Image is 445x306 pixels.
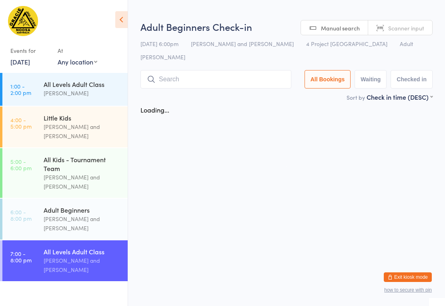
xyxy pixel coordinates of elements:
div: All Kids - Tournament Team [44,155,121,173]
div: All Levels Adult Class [44,247,121,256]
div: [PERSON_NAME] and [PERSON_NAME] [44,214,121,233]
span: 4 Project [GEOGRAPHIC_DATA] [306,40,387,48]
div: All Levels Adult Class [44,80,121,89]
a: [DATE] [10,57,30,66]
a: 4:00 -5:00 pmLittle Kids[PERSON_NAME] and [PERSON_NAME] [2,107,128,147]
a: 6:00 -8:00 pmAdult Beginners[PERSON_NAME] and [PERSON_NAME] [2,199,128,240]
div: At [58,44,97,57]
button: Exit kiosk mode [384,272,432,282]
time: 7:00 - 8:00 pm [10,250,32,263]
div: Any location [58,57,97,66]
span: [DATE] 6:00pm [140,40,178,48]
a: 5:00 -6:00 pmAll Kids - Tournament Team[PERSON_NAME] and [PERSON_NAME] [2,148,128,198]
div: Little Kids [44,113,121,122]
input: Search [140,70,291,89]
div: [PERSON_NAME] and [PERSON_NAME] [44,256,121,274]
time: 4:00 - 5:00 pm [10,117,32,129]
time: 6:00 - 8:00 pm [10,209,32,221]
button: how to secure with pin [384,287,432,293]
label: Sort by [347,93,365,101]
time: 5:00 - 6:00 pm [10,158,32,171]
a: 7:00 -8:00 pmAll Levels Adult Class[PERSON_NAME] and [PERSON_NAME] [2,240,128,281]
div: [PERSON_NAME] [44,89,121,98]
div: Loading... [140,105,169,114]
div: Adult Beginners [44,205,121,214]
img: Gracie Humaita Noosa [8,6,38,36]
span: Manual search [321,24,360,32]
div: [PERSON_NAME] and [PERSON_NAME] [44,122,121,141]
button: Waiting [355,70,387,89]
div: Check in time (DESC) [367,93,433,101]
span: Scanner input [388,24,424,32]
div: Events for [10,44,50,57]
div: [PERSON_NAME] and [PERSON_NAME] [44,173,121,191]
a: 1:00 -2:00 pmAll Levels Adult Class[PERSON_NAME] [2,73,128,106]
button: Checked in [391,70,433,89]
time: 1:00 - 2:00 pm [10,83,31,96]
span: [PERSON_NAME] and [PERSON_NAME] [191,40,294,48]
h2: Adult Beginners Check-in [140,20,433,33]
button: All Bookings [305,70,351,89]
